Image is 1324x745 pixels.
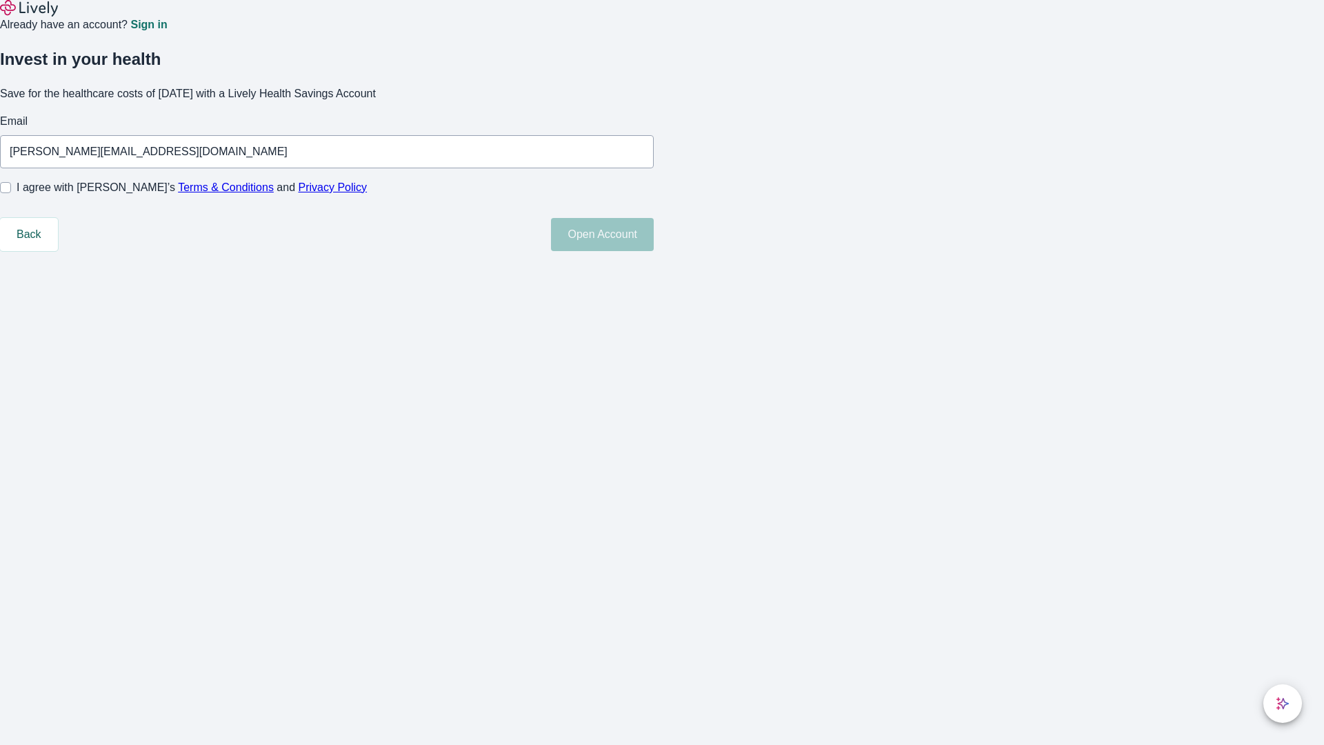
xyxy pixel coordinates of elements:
[130,19,167,30] a: Sign in
[17,179,367,196] span: I agree with [PERSON_NAME]’s and
[1276,697,1290,711] svg: Lively AI Assistant
[299,181,368,193] a: Privacy Policy
[178,181,274,193] a: Terms & Conditions
[1263,684,1302,723] button: chat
